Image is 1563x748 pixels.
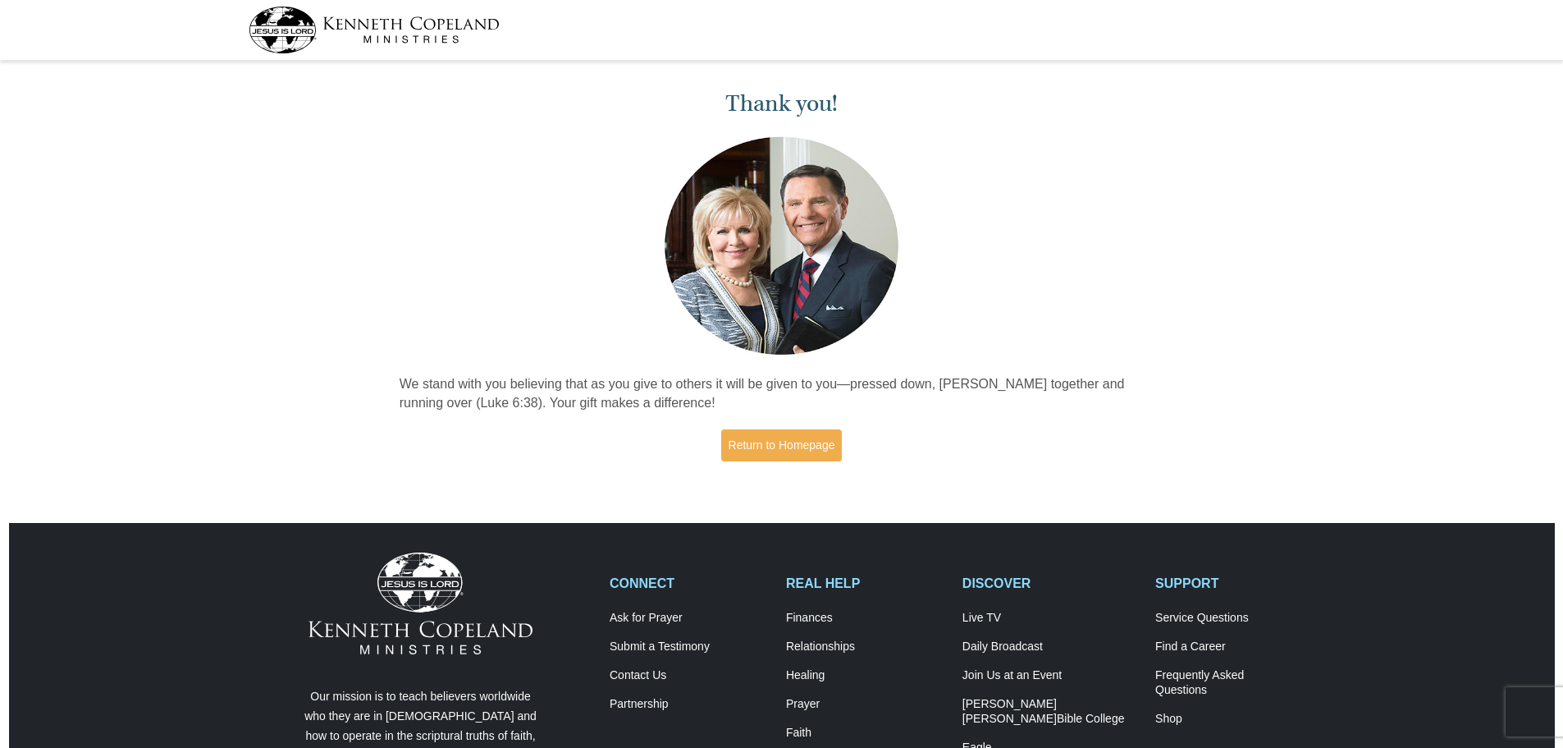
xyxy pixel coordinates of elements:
[721,429,843,461] a: Return to Homepage
[1155,611,1314,626] a: Service Questions
[1057,712,1125,725] span: Bible College
[1155,712,1314,727] a: Shop
[786,697,945,712] a: Prayer
[1155,640,1314,654] a: Find a Career
[1155,668,1314,698] a: Frequently AskedQuestions
[962,576,1138,591] h2: DISCOVER
[962,611,1138,626] a: Live TV
[962,697,1138,727] a: [PERSON_NAME] [PERSON_NAME]Bible College
[610,640,769,654] a: Submit a Testimony
[610,576,769,591] h2: CONNECT
[962,640,1138,654] a: Daily Broadcast
[660,133,903,359] img: Kenneth and Gloria
[1155,576,1314,591] h2: SUPPORT
[610,697,769,712] a: Partnership
[249,7,500,53] img: kcm-header-logo.svg
[308,553,532,654] img: Kenneth Copeland Ministries
[786,576,945,591] h2: REAL HELP
[610,668,769,683] a: Contact Us
[962,668,1138,683] a: Join Us at an Event
[400,90,1164,117] h1: Thank you!
[786,640,945,654] a: Relationships
[610,611,769,626] a: Ask for Prayer
[786,726,945,741] a: Faith
[786,668,945,683] a: Healing
[400,375,1164,413] p: We stand with you believing that as you give to others it will be given to you—pressed down, [PER...
[786,611,945,626] a: Finances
